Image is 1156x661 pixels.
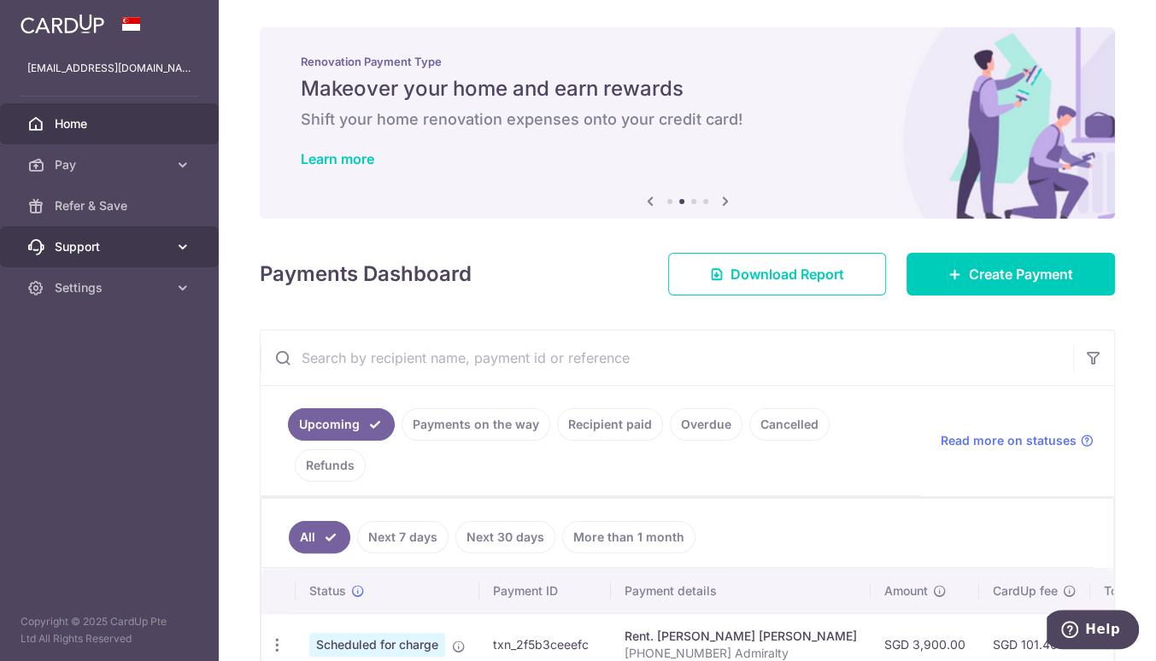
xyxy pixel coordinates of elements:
[670,408,742,441] a: Overdue
[301,75,1074,102] h5: Makeover your home and earn rewards
[309,633,445,657] span: Scheduled for charge
[301,55,1074,68] p: Renovation Payment Type
[1047,610,1139,652] iframe: Opens a widget where you can find more information
[309,582,346,600] span: Status
[625,628,857,645] div: Rent. [PERSON_NAME] [PERSON_NAME]
[749,408,830,441] a: Cancelled
[402,408,550,441] a: Payments on the way
[455,521,555,553] a: Next 30 days
[301,109,1074,130] h6: Shift your home renovation expenses onto your credit card!
[55,156,167,173] span: Pay
[21,14,104,34] img: CardUp
[884,582,928,600] span: Amount
[557,408,663,441] a: Recipient paid
[260,259,472,290] h4: Payments Dashboard
[295,449,366,482] a: Refunds
[288,408,395,441] a: Upcoming
[993,582,1058,600] span: CardUp fee
[261,330,1073,385] input: Search by recipient name, payment id or reference
[668,253,886,295] a: Download Report
[969,264,1073,284] span: Create Payment
[357,521,449,553] a: Next 7 days
[941,432,1094,449] a: Read more on statuses
[611,569,871,613] th: Payment details
[55,279,167,296] span: Settings
[260,27,1115,219] img: Renovation banner
[55,238,167,255] span: Support
[301,150,374,167] a: Learn more
[562,521,695,553] a: More than 1 month
[55,197,167,214] span: Refer & Save
[289,521,350,553] a: All
[479,569,611,613] th: Payment ID
[941,432,1077,449] span: Read more on statuses
[27,60,191,77] p: [EMAIL_ADDRESS][DOMAIN_NAME]
[731,264,844,284] span: Download Report
[55,115,167,132] span: Home
[907,253,1115,295] a: Create Payment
